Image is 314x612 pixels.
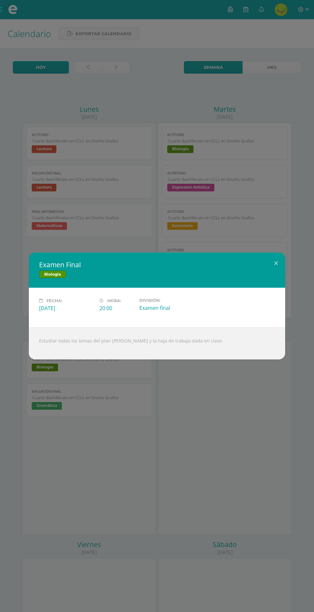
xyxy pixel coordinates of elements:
div: Estudiar todos los temas del plan [PERSON_NAME] y la hoja de trabajo dada en clase. [29,327,285,359]
button: Close (Esc) [267,253,285,274]
span: Hora: [107,298,121,303]
div: [DATE] [39,305,94,312]
label: División: [139,298,194,303]
span: Fecha: [46,298,62,303]
div: Examen final [139,304,194,311]
div: 20:00 [99,305,134,312]
span: Biología [39,270,66,278]
h2: Examen Final [39,260,275,269]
